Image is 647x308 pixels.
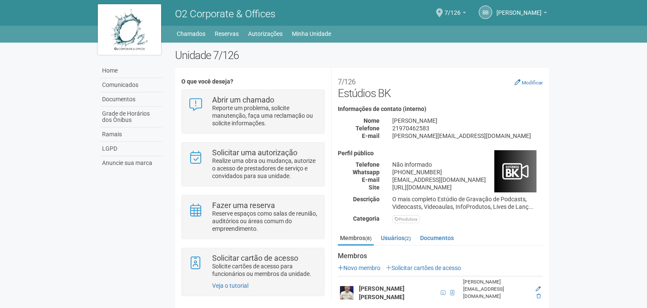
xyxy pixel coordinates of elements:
[100,156,162,170] a: Anuncie sua marca
[356,161,380,168] strong: Telefone
[338,106,543,112] h4: Informações de contato (interno)
[496,11,547,17] a: [PERSON_NAME]
[353,215,380,222] strong: Categoria
[212,157,318,180] p: Realize uma obra ou mudança, autorize o acesso de prestadores de serviço e convidados para sua un...
[175,49,549,62] h2: Unidade 7/126
[386,184,549,191] div: [URL][DOMAIN_NAME]
[386,161,549,168] div: Não informado
[365,235,372,241] small: (8)
[188,96,318,127] a: Abrir um chamado Reporte um problema, solicite manutenção, faça uma reclamação ou solicite inform...
[386,117,549,124] div: [PERSON_NAME]
[248,28,283,40] a: Autorizações
[100,107,162,127] a: Grade de Horários dos Ônibus
[362,132,380,139] strong: E-mail
[212,210,318,232] p: Reserve espaços como salas de reunião, auditórios ou áreas comum do empreendimento.
[98,4,161,55] img: logo.jpg
[463,278,529,300] div: [PERSON_NAME][EMAIL_ADDRESS][DOMAIN_NAME]
[386,132,549,140] div: [PERSON_NAME][EMAIL_ADDRESS][DOMAIN_NAME]
[386,176,549,184] div: [EMAIL_ADDRESS][DOMAIN_NAME]
[494,150,536,192] img: business.png
[188,202,318,232] a: Fazer uma reserva Reserve espaços como salas de reunião, auditórios ou áreas comum do empreendime...
[212,282,248,289] a: Veja o tutorial
[353,169,380,176] strong: Whatsapp
[369,184,380,191] strong: Site
[100,92,162,107] a: Documentos
[353,196,380,203] strong: Descrição
[386,124,549,132] div: 21970462583
[356,125,380,132] strong: Telefone
[386,168,549,176] div: [PHONE_NUMBER]
[522,80,543,86] small: Modificar
[212,148,297,157] strong: Solicitar uma autorização
[404,235,411,241] small: (2)
[536,293,541,299] a: Excluir membro
[100,127,162,142] a: Ramais
[181,78,324,85] h4: O que você deseja?
[188,254,318,278] a: Solicitar cartão de acesso Solicite cartões de acesso para funcionários ou membros da unidade.
[338,78,356,86] small: 7/126
[177,28,205,40] a: Chamados
[338,74,543,100] h2: Estúdios BK
[292,28,331,40] a: Minha Unidade
[445,1,461,16] span: 7/126
[100,78,162,92] a: Comunicados
[212,254,298,262] strong: Solicitar cartão de acesso
[188,149,318,180] a: Solicitar uma autorização Realize uma obra ou mudança, autorize o acesso de prestadores de serviç...
[515,79,543,86] a: Modificar
[386,195,549,211] div: O mais completo Estúdio de Gravação de Podcasts, Videocasts, Videoaulas, InfoProdutos, Lives de L...
[212,95,274,104] strong: Abrir um chamado
[418,232,456,244] a: Documentos
[379,232,413,244] a: Usuários(2)
[175,8,275,20] span: O2 Corporate & Offices
[212,201,275,210] strong: Fazer uma reserva
[338,252,543,260] strong: Membros
[362,176,380,183] strong: E-mail
[338,265,380,271] a: Novo membro
[463,300,529,307] div: [PHONE_NUMBER]
[386,265,461,271] a: Solicitar cartões de acesso
[212,104,318,127] p: Reporte um problema, solicite manutenção, faça uma reclamação ou solicite informações.
[340,286,353,300] img: user.png
[479,5,492,19] a: BB
[496,1,542,16] span: Bruno Bonfante
[212,262,318,278] p: Solicite cartões de acesso para funcionários ou membros da unidade.
[338,232,374,246] a: Membros(8)
[445,11,466,17] a: 7/126
[100,142,162,156] a: LGPD
[359,285,404,300] strong: [PERSON_NAME] [PERSON_NAME]
[215,28,239,40] a: Reservas
[536,286,541,292] a: Editar membro
[338,150,543,157] h4: Perfil público
[392,215,420,223] div: Produtora
[100,64,162,78] a: Home
[364,117,380,124] strong: Nome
